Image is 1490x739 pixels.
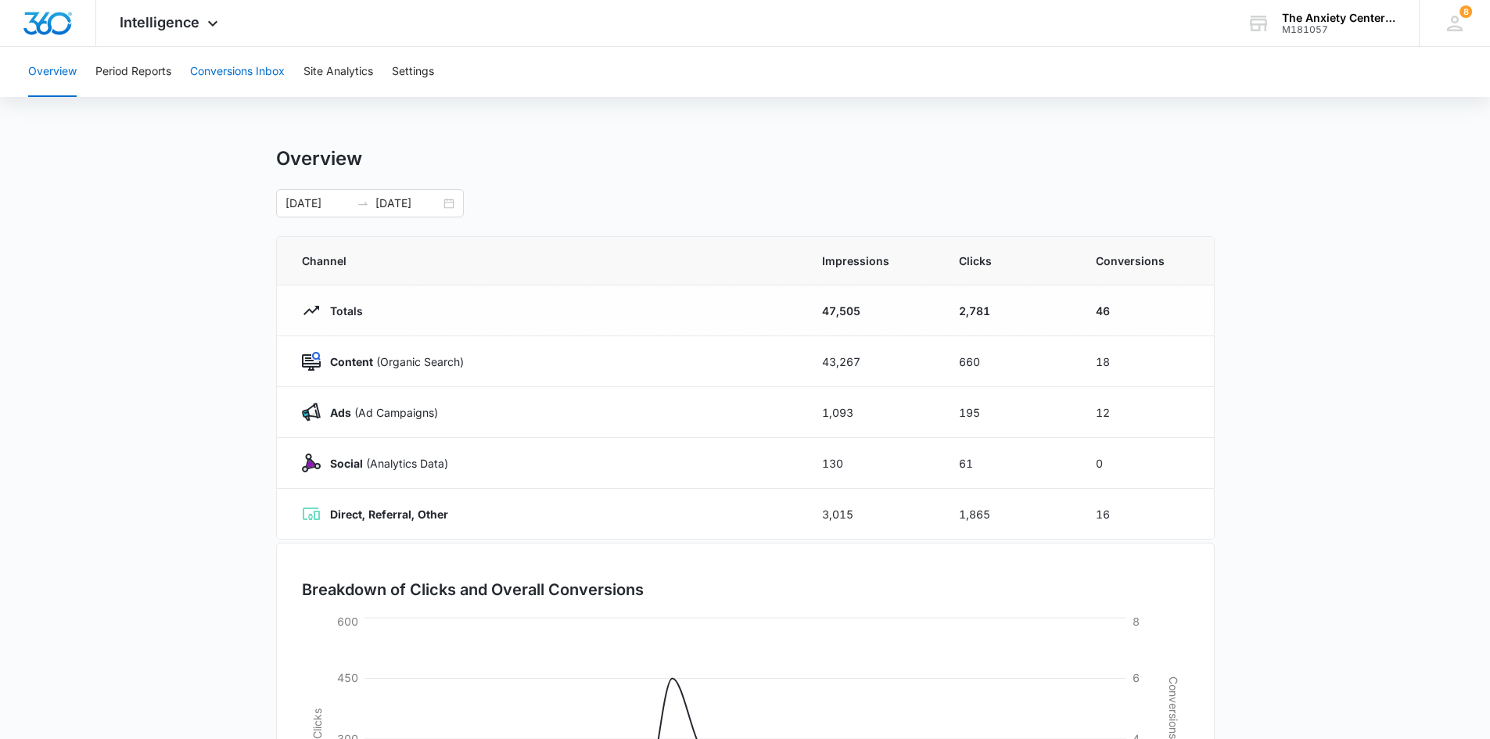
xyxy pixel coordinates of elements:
[1133,615,1140,628] tspan: 8
[1167,676,1180,739] tspan: Conversions
[302,253,784,269] span: Channel
[310,709,323,739] tspan: Clicks
[303,47,373,97] button: Site Analytics
[940,438,1077,489] td: 61
[330,406,351,419] strong: Ads
[337,615,358,628] tspan: 600
[959,253,1058,269] span: Clicks
[190,47,285,97] button: Conversions Inbox
[285,195,350,212] input: Start date
[803,285,940,336] td: 47,505
[276,147,362,170] h1: Overview
[302,352,321,371] img: Content
[337,671,358,684] tspan: 450
[357,197,369,210] span: to
[822,253,921,269] span: Impressions
[1077,336,1214,387] td: 18
[28,47,77,97] button: Overview
[940,387,1077,438] td: 195
[1459,5,1472,18] div: notifications count
[375,195,440,212] input: End date
[321,303,363,319] p: Totals
[940,489,1077,540] td: 1,865
[1133,671,1140,684] tspan: 6
[330,355,373,368] strong: Content
[302,578,644,601] h3: Breakdown of Clicks and Overall Conversions
[1459,5,1472,18] span: 8
[321,404,438,421] p: (Ad Campaigns)
[1077,489,1214,540] td: 16
[1096,253,1189,269] span: Conversions
[803,336,940,387] td: 43,267
[1282,24,1396,35] div: account id
[321,353,464,370] p: (Organic Search)
[302,454,321,472] img: Social
[95,47,171,97] button: Period Reports
[1282,12,1396,24] div: account name
[1077,387,1214,438] td: 12
[803,387,940,438] td: 1,093
[302,403,321,422] img: Ads
[803,489,940,540] td: 3,015
[392,47,434,97] button: Settings
[1077,438,1214,489] td: 0
[940,285,1077,336] td: 2,781
[940,336,1077,387] td: 660
[330,508,448,521] strong: Direct, Referral, Other
[357,197,369,210] span: swap-right
[1077,285,1214,336] td: 46
[120,14,199,30] span: Intelligence
[803,438,940,489] td: 130
[321,455,448,472] p: (Analytics Data)
[330,457,363,470] strong: Social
